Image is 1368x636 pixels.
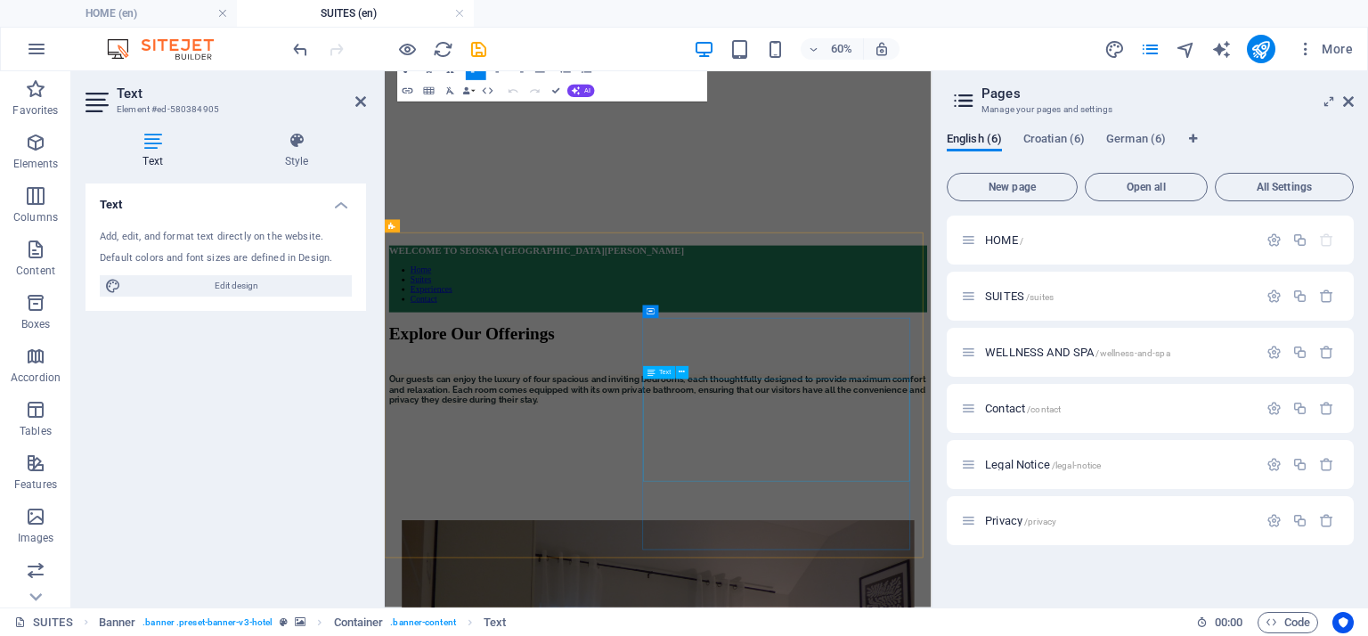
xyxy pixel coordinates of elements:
div: Duplicate [1292,345,1307,360]
div: HOME/ [980,234,1258,246]
h4: Text [85,183,366,216]
span: 00 00 [1215,612,1242,633]
i: This element is a customizable preset [280,617,288,627]
button: AI [567,85,595,97]
p: Boxes [21,317,51,331]
span: . banner .preset-banner-v3-hotel [142,612,273,633]
div: Add, edit, and format text directly on the website. [100,230,352,245]
p: Favorites [12,103,58,118]
p: Content [16,264,55,278]
div: WELLNESS AND SPA/wellness-and-spa [980,347,1258,358]
i: Pages (Ctrl+Alt+S) [1140,39,1160,60]
button: Usercentrics [1332,612,1354,633]
button: Click here to leave preview mode and continue editing [396,38,418,60]
span: Click to select. Double-click to edit [334,612,384,633]
div: Duplicate [1292,513,1307,528]
p: Columns [13,210,58,224]
h4: SUITES (en) [237,4,474,23]
span: Click to select. Double-click to edit [484,612,506,633]
span: SUITES [985,289,1054,303]
i: On resize automatically adjust zoom level to fit chosen device. [874,41,890,57]
span: /suites [1026,292,1054,302]
span: Click to open page [985,514,1056,527]
span: Click to select. Double-click to edit [99,612,136,633]
div: Remove [1319,401,1334,416]
div: Duplicate [1292,457,1307,472]
i: Reload page [433,39,453,60]
p: Images [18,531,54,545]
nav: breadcrumb [99,612,507,633]
button: Edit design [100,275,352,297]
p: Accordion [11,371,61,385]
div: The startpage cannot be deleted [1319,232,1334,248]
span: English (6) [947,128,1002,153]
h6: 60% [827,38,856,60]
div: Legal Notice/legal-notice [980,459,1258,470]
span: Code [1266,612,1310,633]
p: Slider [22,584,50,599]
div: Settings [1266,289,1282,304]
div: Settings [1266,513,1282,528]
span: Edit design [126,275,346,297]
div: Settings [1266,401,1282,416]
i: Navigator [1176,39,1196,60]
span: Click to open page [985,458,1101,471]
button: publish [1247,35,1275,63]
button: Insert Table [419,80,439,102]
h4: Style [227,132,366,169]
div: Remove [1319,513,1334,528]
div: Settings [1266,457,1282,472]
div: Duplicate [1292,401,1307,416]
span: German (6) [1106,128,1166,153]
button: All Settings [1215,173,1354,201]
button: Undo (Ctrl+Z) [503,80,524,102]
i: AI Writer [1211,39,1232,60]
div: Remove [1319,345,1334,360]
div: Remove [1319,289,1334,304]
button: New page [947,173,1078,201]
button: undo [289,38,311,60]
button: Code [1258,612,1318,633]
h3: Element #ed-580384905 [117,102,330,118]
div: Settings [1266,232,1282,248]
span: Click to open page [985,346,1170,359]
button: Redo (Ctrl+Shift+Z) [525,80,545,102]
span: / [1020,236,1023,246]
div: Remove [1319,457,1334,472]
span: Croatian (6) [1023,128,1085,153]
button: reload [432,38,453,60]
h2: Text [117,86,366,102]
div: Privacy/privacy [980,515,1258,526]
button: More [1290,35,1360,63]
i: Undo: Change text (Ctrl+Z) [290,39,311,60]
button: Confirm (Ctrl+⏎) [546,80,566,102]
i: This element contains a background [295,617,305,627]
button: design [1104,38,1126,60]
span: /legal-notice [1052,461,1102,470]
strong: Our guests can enjoy the luxury of four spacious and inviting bedrooms, each thoughtfully designe... [7,505,901,556]
i: Publish [1250,39,1271,60]
button: pages [1140,38,1161,60]
p: Features [14,477,57,492]
span: Text [659,370,671,376]
span: New page [955,182,1070,192]
span: . banner-content [390,612,455,633]
h6: Session time [1196,612,1243,633]
button: navigator [1176,38,1197,60]
span: AI [584,87,590,94]
i: Design (Ctrl+Alt+Y) [1104,39,1125,60]
div: Language Tabs [947,132,1354,166]
button: Data Bindings [461,80,476,102]
span: All Settings [1223,182,1346,192]
h2: Pages [981,86,1354,102]
div: Contact/contact [980,403,1258,414]
button: 60% [801,38,864,60]
a: Click to cancel selection. Double-click to open Pages [14,612,73,633]
div: Settings [1266,345,1282,360]
p: Tables [20,424,52,438]
div: Duplicate [1292,232,1307,248]
span: Open all [1093,182,1200,192]
span: /wellness-and-spa [1095,348,1169,358]
button: Open all [1085,173,1208,201]
h4: Text [85,132,227,169]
